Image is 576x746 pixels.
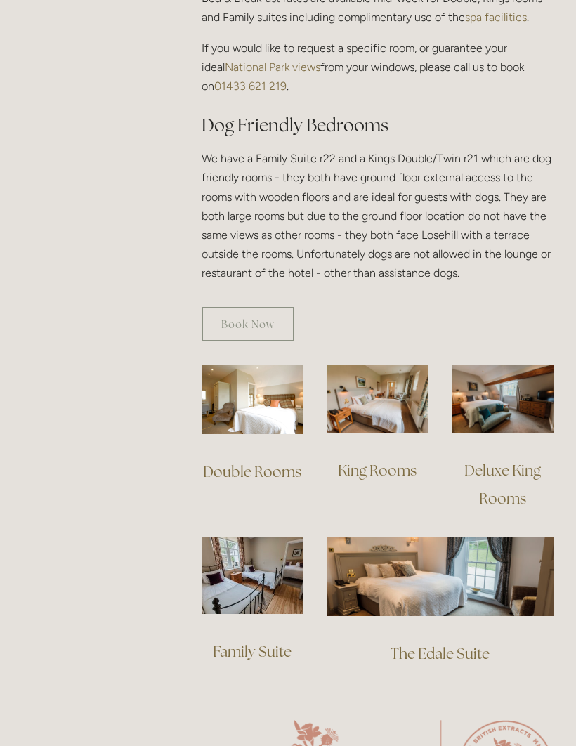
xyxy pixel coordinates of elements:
img: Deluxe King Room view, Losehill Hotel [452,365,554,433]
img: The Edale Suite, Losehill Hotel [327,537,554,616]
img: King Room view, Losehill Hotel [327,365,428,433]
img: Double Room view, Losehill Hotel [202,365,303,434]
img: Family Suite view, Losehill Hotel [202,537,303,614]
p: If you would like to request a specific room, or guarantee your ideal from your windows, please c... [202,39,554,96]
p: We have a Family Suite r22 and a Kings Double/Twin r21 which are dog friendly rooms - they both h... [202,149,554,282]
h2: Dog Friendly Bedrooms [202,113,554,138]
a: Deluxe King Rooms [464,461,544,508]
a: National Park views [225,60,320,74]
a: The Edale Suite [391,644,490,663]
a: spa facilities [465,11,527,24]
a: Double Rooms [203,462,301,481]
a: Family Suite [213,642,292,661]
a: 01433 621 219 [214,79,287,93]
a: King Rooms [338,461,417,480]
a: Book Now [202,307,294,341]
